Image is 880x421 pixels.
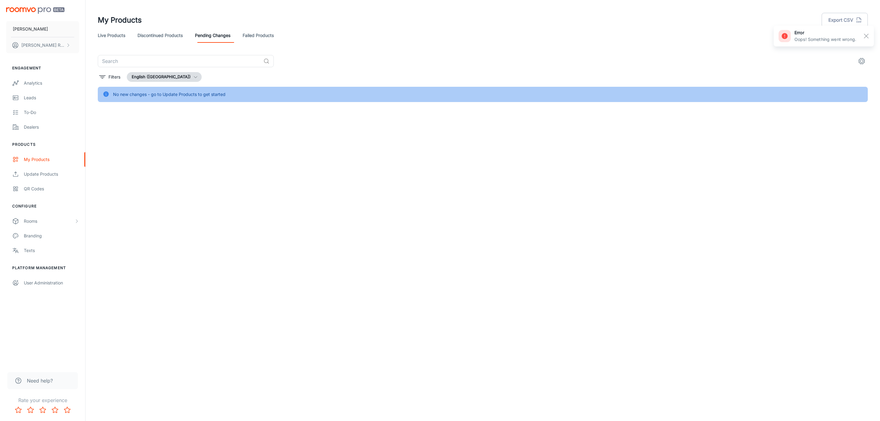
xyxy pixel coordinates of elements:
[137,28,183,43] a: Discontinued Products
[6,7,64,14] img: Roomvo PRO Beta
[98,15,142,26] h1: My Products
[98,55,261,67] input: Search
[6,21,79,37] button: [PERSON_NAME]
[24,124,79,130] div: Dealers
[13,26,48,32] p: [PERSON_NAME]
[856,55,868,67] button: settings
[108,74,120,80] p: Filters
[794,29,856,36] h6: error
[21,42,64,49] p: [PERSON_NAME] Redfield
[98,72,122,82] button: filter
[243,28,274,43] a: Failed Products
[822,13,868,27] button: Export CSV
[794,36,856,43] p: Oops! Something went wrong.
[24,80,79,86] div: Analytics
[98,28,125,43] a: Live Products
[113,89,226,100] div: No new changes - go to Update Products to get started
[24,94,79,101] div: Leads
[6,37,79,53] button: [PERSON_NAME] Redfield
[24,109,79,116] div: To-do
[127,72,202,82] button: English ([GEOGRAPHIC_DATA])
[195,28,230,43] a: Pending Changes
